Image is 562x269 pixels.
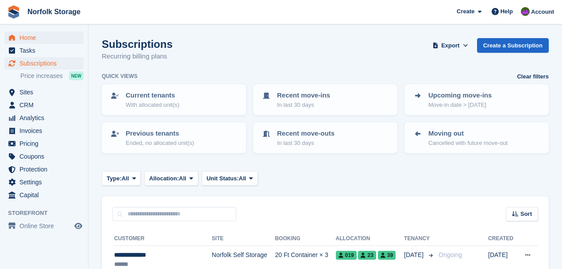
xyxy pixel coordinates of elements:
img: Tom Pearson [521,7,530,16]
span: All [239,174,246,183]
button: Export [431,38,470,53]
a: menu [4,150,84,163]
a: menu [4,99,84,111]
a: Current tenants With allocated unit(s) [103,85,245,114]
p: In last 30 days [277,101,330,109]
a: Price increases NEW [20,71,84,81]
th: Created [488,232,517,246]
a: Preview store [73,221,84,231]
span: Storefront [8,209,88,218]
img: stora-icon-8386f47178a22dfd0bd8f6a31ec36ba5ce8667c1dd55bd0f319d3a0aa187defe.svg [7,5,20,19]
span: Ongoing [439,251,462,258]
p: Ended, no allocated unit(s) [126,139,194,148]
button: Allocation: All [144,171,198,186]
th: Tenancy [404,232,435,246]
span: Capital [19,189,73,201]
a: menu [4,86,84,98]
a: Recent move-ins In last 30 days [254,85,396,114]
a: menu [4,112,84,124]
span: Protection [19,163,73,175]
span: Allocation: [149,174,179,183]
span: Create [457,7,474,16]
p: Cancelled with future move-out [428,139,508,148]
span: Sort [520,210,532,218]
th: Booking [275,232,335,246]
p: Recent move-ins [277,90,330,101]
p: Upcoming move-ins [428,90,492,101]
a: Moving out Cancelled with future move-out [405,123,548,152]
span: 23 [358,251,376,260]
span: Invoices [19,125,73,137]
span: Sites [19,86,73,98]
span: 019 [336,251,357,260]
th: Allocation [336,232,404,246]
a: menu [4,31,84,44]
a: Recent move-outs In last 30 days [254,123,396,152]
span: Settings [19,176,73,188]
span: Export [441,41,459,50]
a: menu [4,176,84,188]
span: Coupons [19,150,73,163]
span: Unit Status: [207,174,239,183]
p: Recurring billing plans [102,51,173,62]
span: Home [19,31,73,44]
span: All [122,174,129,183]
button: Type: All [102,171,141,186]
div: NEW [69,71,84,80]
span: CRM [19,99,73,111]
h6: Quick views [102,72,138,80]
a: Upcoming move-ins Move-in date > [DATE] [405,85,548,114]
p: Previous tenants [126,129,194,139]
span: Account [531,8,554,16]
span: Tasks [19,44,73,57]
a: menu [4,163,84,175]
a: menu [4,57,84,70]
span: Analytics [19,112,73,124]
a: menu [4,125,84,137]
span: Help [500,7,513,16]
p: Recent move-outs [277,129,335,139]
p: In last 30 days [277,139,335,148]
span: Type: [107,174,122,183]
p: Moving out [428,129,508,139]
a: menu [4,44,84,57]
a: Create a Subscription [477,38,549,53]
p: Current tenants [126,90,179,101]
p: With allocated unit(s) [126,101,179,109]
span: [DATE] [404,250,425,260]
th: Site [212,232,275,246]
h1: Subscriptions [102,38,173,50]
a: Previous tenants Ended, no allocated unit(s) [103,123,245,152]
a: menu [4,220,84,232]
a: Clear filters [517,72,549,81]
a: menu [4,189,84,201]
span: Price increases [20,72,63,80]
a: Norfolk Storage [24,4,84,19]
button: Unit Status: All [202,171,258,186]
span: All [179,174,186,183]
th: Customer [112,232,212,246]
a: menu [4,137,84,150]
p: Move-in date > [DATE] [428,101,492,109]
span: 39 [378,251,396,260]
span: Online Store [19,220,73,232]
span: Pricing [19,137,73,150]
span: Subscriptions [19,57,73,70]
